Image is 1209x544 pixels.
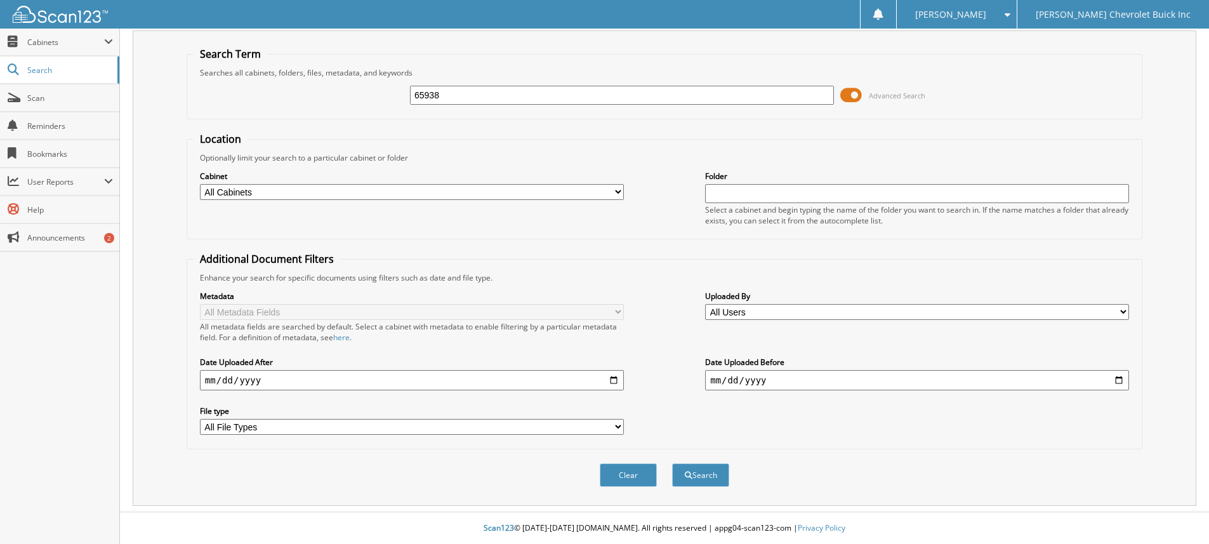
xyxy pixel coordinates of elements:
[120,513,1209,544] div: © [DATE]-[DATE] [DOMAIN_NAME]. All rights reserved | appg04-scan123-com |
[200,171,624,182] label: Cabinet
[194,252,340,266] legend: Additional Document Filters
[869,91,925,100] span: Advanced Search
[194,272,1135,283] div: Enhance your search for specific documents using filters such as date and file type.
[27,65,111,76] span: Search
[194,67,1135,78] div: Searches all cabinets, folders, files, metadata, and keywords
[27,121,113,131] span: Reminders
[27,37,104,48] span: Cabinets
[705,204,1129,226] div: Select a cabinet and begin typing the name of the folder you want to search in. If the name match...
[705,370,1129,390] input: end
[200,321,624,343] div: All metadata fields are searched by default. Select a cabinet with metadata to enable filtering b...
[194,152,1135,163] div: Optionally limit your search to a particular cabinet or folder
[705,291,1129,302] label: Uploaded By
[915,11,986,18] span: [PERSON_NAME]
[13,6,108,23] img: scan123-logo-white.svg
[1146,483,1209,544] iframe: Chat Widget
[705,357,1129,368] label: Date Uploaded Before
[200,291,624,302] label: Metadata
[333,332,350,343] a: here
[484,522,514,533] span: Scan123
[1036,11,1191,18] span: [PERSON_NAME] Chevrolet Buick Inc
[200,357,624,368] label: Date Uploaded After
[194,132,248,146] legend: Location
[27,93,113,103] span: Scan
[672,463,729,487] button: Search
[104,233,114,243] div: 2
[705,171,1129,182] label: Folder
[200,406,624,416] label: File type
[798,522,845,533] a: Privacy Policy
[200,370,624,390] input: start
[194,47,267,61] legend: Search Term
[27,176,104,187] span: User Reports
[27,232,113,243] span: Announcements
[600,463,657,487] button: Clear
[27,204,113,215] span: Help
[27,149,113,159] span: Bookmarks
